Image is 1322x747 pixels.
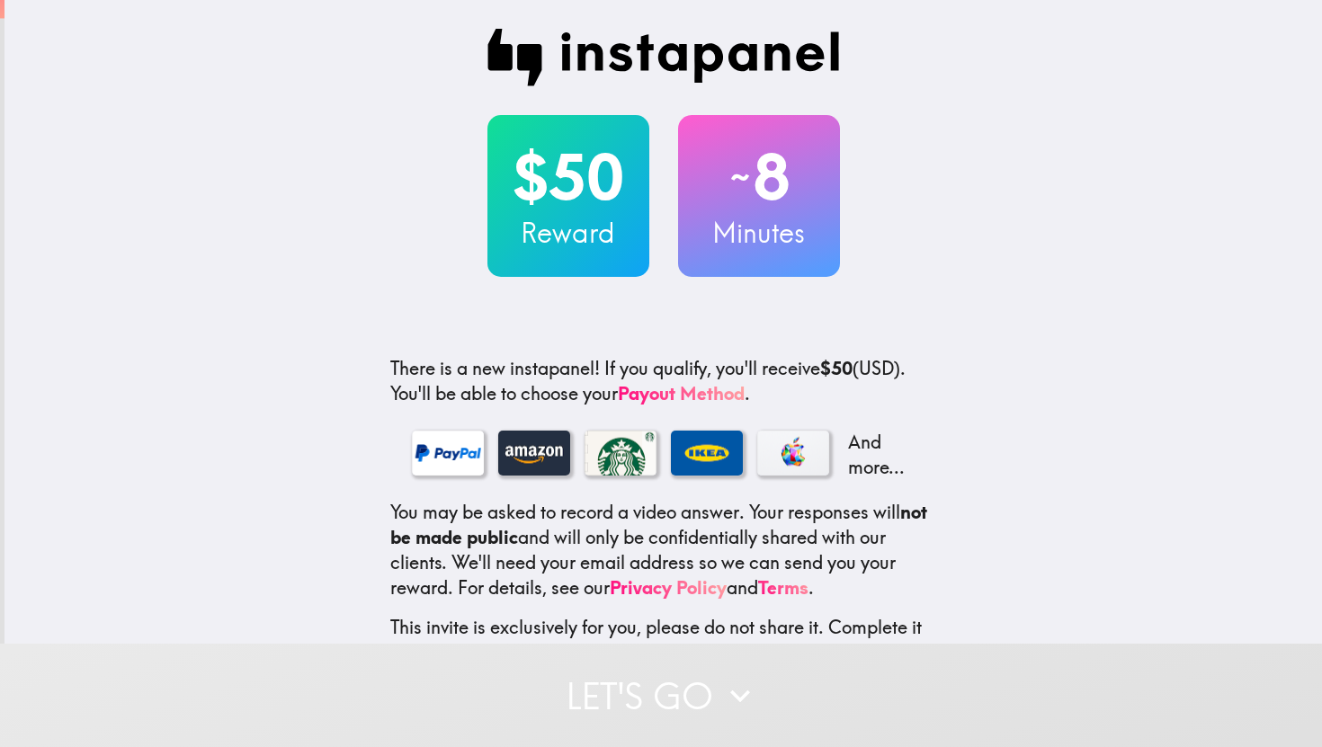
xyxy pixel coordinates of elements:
[678,214,840,252] h3: Minutes
[844,430,916,480] p: And more...
[758,576,808,599] a: Terms
[390,356,937,406] p: If you qualify, you'll receive (USD) . You'll be able to choose your .
[487,29,840,86] img: Instapanel
[820,357,853,379] b: $50
[728,150,753,204] span: ~
[618,382,745,405] a: Payout Method
[610,576,727,599] a: Privacy Policy
[487,214,649,252] h3: Reward
[678,140,840,214] h2: 8
[390,501,927,548] b: not be made public
[390,615,937,665] p: This invite is exclusively for you, please do not share it. Complete it soon because spots are li...
[390,357,600,379] span: There is a new instapanel!
[390,500,937,600] p: You may be asked to record a video answer. Your responses will and will only be confidentially sh...
[487,140,649,214] h2: $50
